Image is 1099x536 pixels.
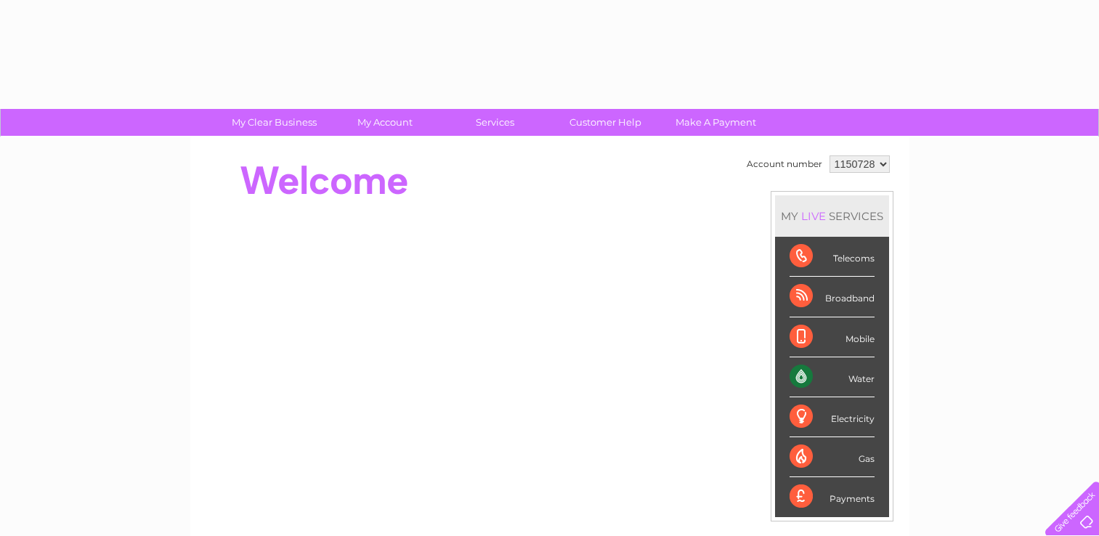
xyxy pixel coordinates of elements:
[435,109,555,136] a: Services
[790,237,875,277] div: Telecoms
[790,437,875,477] div: Gas
[775,195,889,237] div: MY SERVICES
[325,109,445,136] a: My Account
[798,209,829,223] div: LIVE
[790,317,875,357] div: Mobile
[546,109,665,136] a: Customer Help
[790,477,875,516] div: Payments
[214,109,334,136] a: My Clear Business
[790,357,875,397] div: Water
[656,109,776,136] a: Make A Payment
[790,277,875,317] div: Broadband
[790,397,875,437] div: Electricity
[743,152,826,176] td: Account number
